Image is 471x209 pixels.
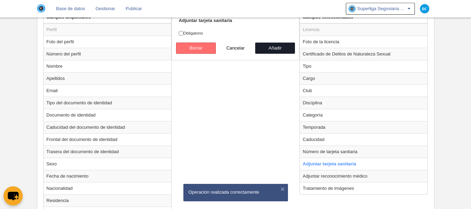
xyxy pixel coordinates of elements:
[300,121,427,133] td: Temporada
[44,158,171,170] td: Sexo
[44,84,171,97] td: Email
[44,182,171,194] td: Nacionalidad
[300,170,427,182] td: Adjuntar reconocimiento médico
[349,5,356,12] img: OavcNxVbaZnD.30x30.jpg
[420,4,429,13] img: c2l6ZT0zMHgzMCZmcz05JnRleHQ9REMmYmc9MDM5YmU1.png
[189,189,283,195] div: Operación realizada correctamente
[44,36,171,48] td: Foto del perfil
[216,43,256,54] button: Cancelar
[44,109,171,121] td: Documento de identidad
[37,4,45,13] img: Superliga Segoviana Por Mil Razones
[300,36,427,48] td: Foto de la licencia
[44,48,171,60] td: Número del perfil
[44,170,171,182] td: Fecha de nacimiento
[300,72,427,84] td: Cargo
[176,43,216,54] button: Borrar
[179,18,232,23] strong: Adjuntar tarjeta sanitaria
[279,186,286,193] button: ×
[44,97,171,109] td: Tipo del documento de identidad
[179,31,183,36] input: Obligatorio
[346,3,415,15] a: Superliga Segoviana Por Mil Razones
[300,133,427,145] td: Caducidad
[300,145,427,158] td: Número de tarjeta sanitaria
[179,30,293,36] label: Obligatorio
[300,60,427,72] td: Tipo
[300,182,427,194] td: Tratamiento de imágenes
[255,43,295,54] button: Añadir
[44,194,171,207] td: Residencia
[357,5,406,12] span: Superliga Segoviana Por Mil Razones
[300,97,427,109] td: Disciplina
[44,133,171,145] td: Frontal del documento de identidad
[300,23,427,36] td: Licencia
[3,186,23,206] button: chat-button
[44,60,171,72] td: Nombre
[44,145,171,158] td: Trasera del documento de identidad
[44,121,171,133] td: Caducidad del documento de identidad
[300,158,427,170] td: Adjuntar tarjeta sanitaria
[300,84,427,97] td: Club
[300,109,427,121] td: Categoría
[300,48,427,60] td: Certificado de Delitos de Naturaleza Sexual
[44,23,171,36] td: Perfil
[44,72,171,84] td: Apellidos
